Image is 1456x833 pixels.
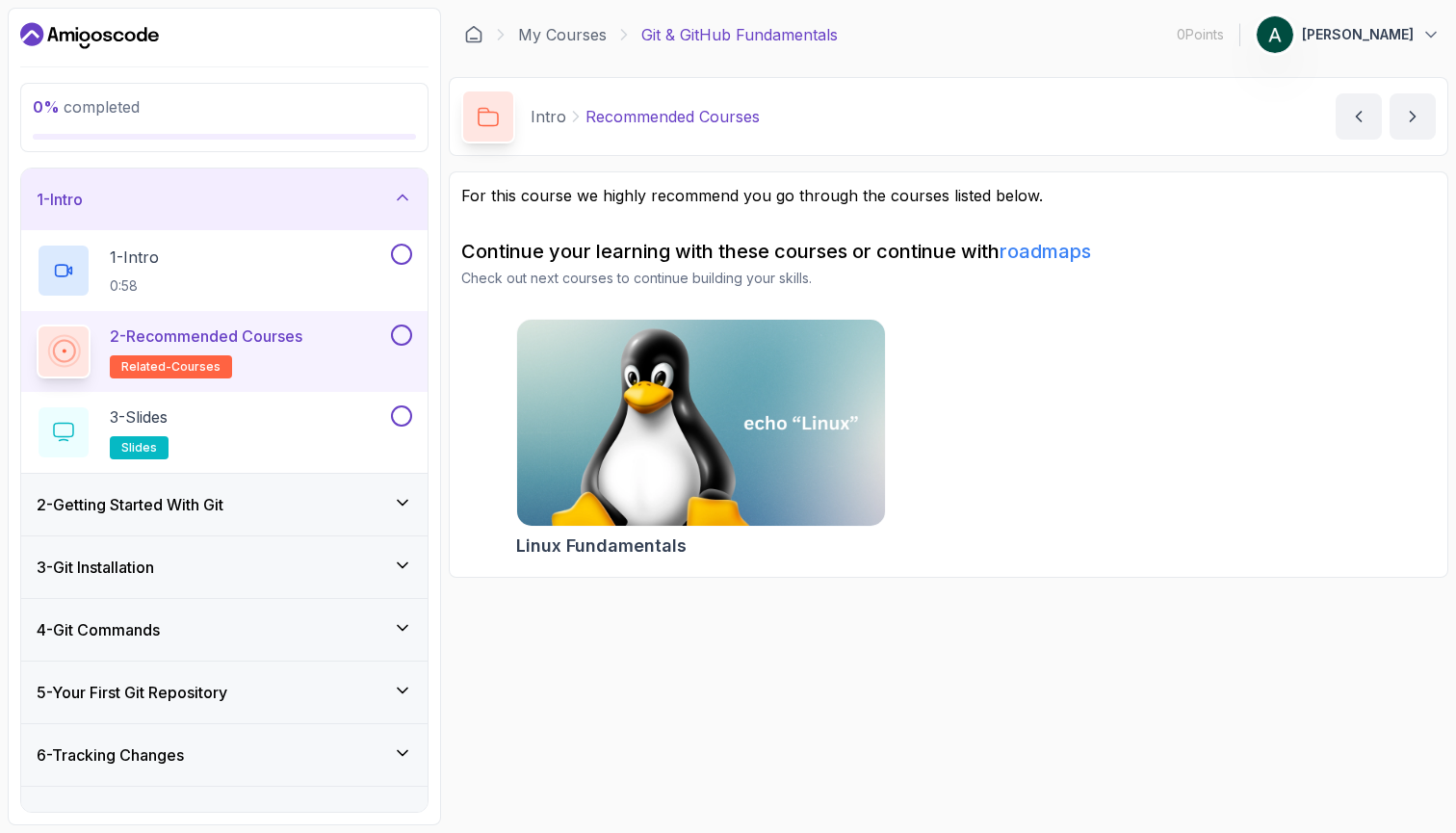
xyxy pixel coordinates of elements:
[516,533,687,560] h2: Linux Fundamentals
[37,806,205,829] h3: 7 - Remote Repositories
[37,325,412,378] button: 2-Recommended Coursesrelated-courses
[33,97,140,117] span: completed
[37,493,223,516] h3: 2 - Getting Started With Git
[110,405,168,429] p: 3 - Slides
[1257,16,1293,53] img: user profile image
[21,662,428,723] button: 5-Your First Git Repository
[33,97,60,117] span: 0 %
[37,405,412,459] button: 3-Slidesslides
[1390,93,1436,140] button: next content
[110,276,159,296] p: 0:58
[110,325,302,348] p: 2 - Recommended Courses
[37,556,154,579] h3: 3 - Git Installation
[37,244,412,298] button: 1-Intro0:58
[21,169,428,230] button: 1-Intro
[1177,25,1224,44] p: 0 Points
[1256,15,1441,54] button: user profile image[PERSON_NAME]
[21,536,428,598] button: 3-Git Installation
[531,105,566,128] p: Intro
[21,724,428,786] button: 6-Tracking Changes
[641,23,838,46] p: Git & GitHub Fundamentals
[21,599,428,661] button: 4-Git Commands
[121,440,157,456] span: slides
[461,269,1436,288] p: Check out next courses to continue building your skills.
[121,359,221,375] span: related-courses
[516,319,886,560] a: Linux Fundamentals cardLinux Fundamentals
[1302,25,1414,44] p: [PERSON_NAME]
[585,105,760,128] p: Recommended Courses
[37,188,83,211] h3: 1 - Intro
[518,23,607,46] a: My Courses
[110,246,159,269] p: 1 - Intro
[1336,93,1382,140] button: previous content
[20,20,159,51] a: Dashboard
[1000,240,1091,263] a: roadmaps
[37,681,227,704] h3: 5 - Your First Git Repository
[461,184,1436,207] p: For this course we highly recommend you go through the courses listed below.
[517,320,885,526] img: Linux Fundamentals card
[37,743,184,767] h3: 6 - Tracking Changes
[461,238,1436,265] h2: Continue your learning with these courses or continue with
[464,25,483,44] a: Dashboard
[37,618,160,641] h3: 4 - Git Commands
[21,474,428,535] button: 2-Getting Started With Git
